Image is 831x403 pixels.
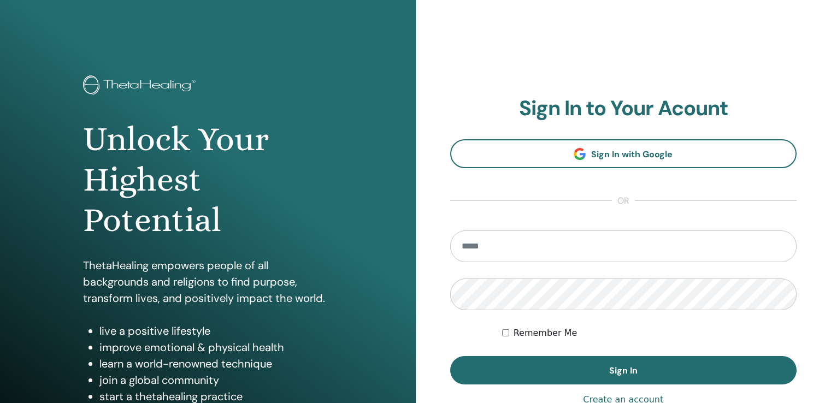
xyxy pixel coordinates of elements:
[591,149,673,160] span: Sign In with Google
[502,327,797,340] div: Keep me authenticated indefinitely or until I manually logout
[612,194,635,208] span: or
[514,327,577,340] label: Remember Me
[83,119,333,241] h1: Unlock Your Highest Potential
[450,139,797,168] a: Sign In with Google
[83,257,333,306] p: ThetaHealing empowers people of all backgrounds and religions to find purpose, transform lives, a...
[99,323,333,339] li: live a positive lifestyle
[450,96,797,121] h2: Sign In to Your Acount
[99,339,333,355] li: improve emotional & physical health
[609,365,638,376] span: Sign In
[99,355,333,372] li: learn a world-renowned technique
[99,372,333,388] li: join a global community
[450,356,797,384] button: Sign In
